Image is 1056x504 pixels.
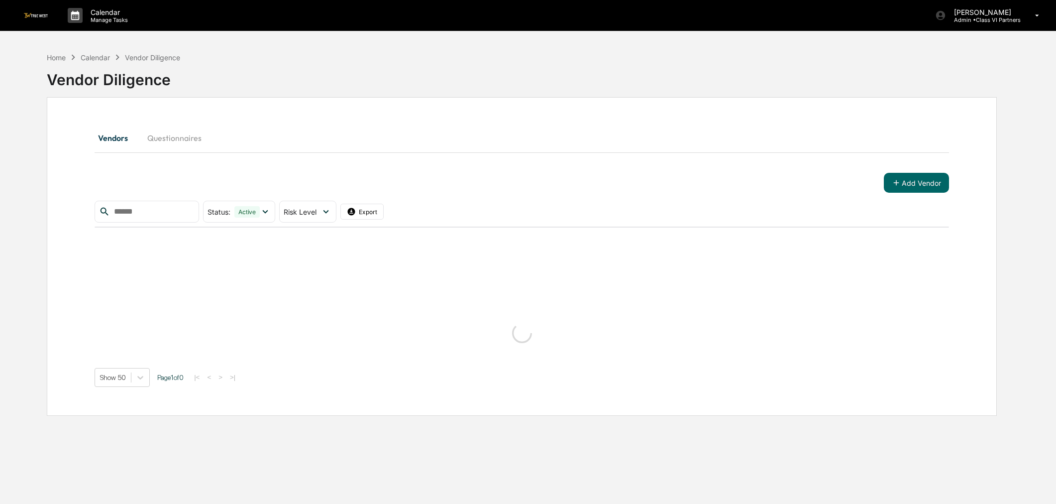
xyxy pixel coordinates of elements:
span: Page 1 of 0 [157,374,184,381]
p: [PERSON_NAME] [946,8,1021,16]
button: Vendors [95,126,139,150]
div: Home [47,53,66,62]
button: Add Vendor [884,173,949,193]
button: >| [227,373,238,381]
div: Calendar [81,53,110,62]
button: |< [191,373,203,381]
button: < [204,373,214,381]
p: Manage Tasks [83,16,133,23]
p: Calendar [83,8,133,16]
span: Status : [208,208,230,216]
button: Questionnaires [139,126,210,150]
img: logo [24,13,48,17]
span: Risk Level [284,208,317,216]
button: > [215,373,225,381]
div: secondary tabs example [95,126,949,150]
button: Export [340,204,384,220]
div: Vendor Diligence [47,63,997,89]
div: Vendor Diligence [125,53,180,62]
p: Admin • Class VI Partners [946,16,1021,23]
div: Active [234,206,260,218]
